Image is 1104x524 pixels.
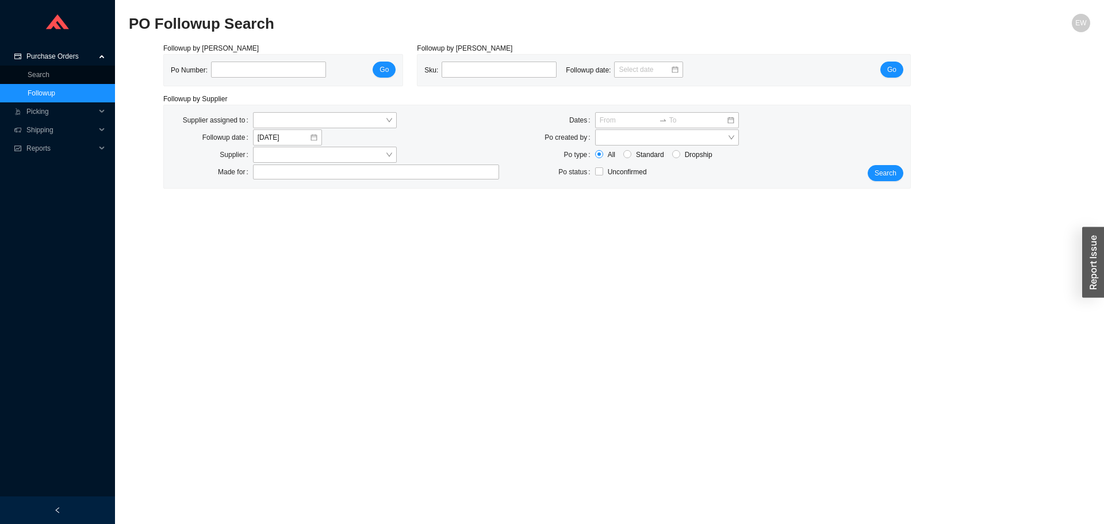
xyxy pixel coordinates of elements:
[26,121,95,139] span: Shipping
[171,62,335,79] div: Po Number:
[373,62,396,78] button: Go
[163,95,227,103] span: Followup by Supplier
[564,147,595,163] label: Po type:
[54,507,61,514] span: left
[424,62,692,79] div: Sku: Followup date:
[558,164,595,180] label: Po status:
[379,64,389,75] span: Go
[28,71,49,79] a: Search
[545,129,595,146] label: Po created by:
[163,44,259,52] span: Followup by [PERSON_NAME]
[631,149,669,160] span: Standard
[659,116,667,124] span: to
[129,14,850,34] h2: PO Followup Search
[26,102,95,121] span: Picking
[28,89,55,97] a: Followup
[680,149,717,160] span: Dropship
[887,64,896,75] span: Go
[183,112,253,128] label: Supplier assigned to
[669,114,726,126] input: To
[202,129,253,146] label: Followup date:
[868,165,903,181] button: Search
[875,167,896,179] span: Search
[569,112,595,128] label: Dates:
[218,164,253,180] label: Made for:
[608,168,647,176] span: Unconfirmed
[258,132,309,143] input: 8/28/2025
[417,44,512,52] span: Followup by [PERSON_NAME]
[14,53,22,60] span: credit-card
[619,64,670,75] input: Select date
[26,47,95,66] span: Purchase Orders
[14,145,22,152] span: fund
[220,147,252,163] label: Supplier:
[1075,14,1086,32] span: EW
[600,114,657,126] input: From
[659,116,667,124] span: swap-right
[880,62,903,78] button: Go
[603,149,620,160] span: All
[26,139,95,158] span: Reports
